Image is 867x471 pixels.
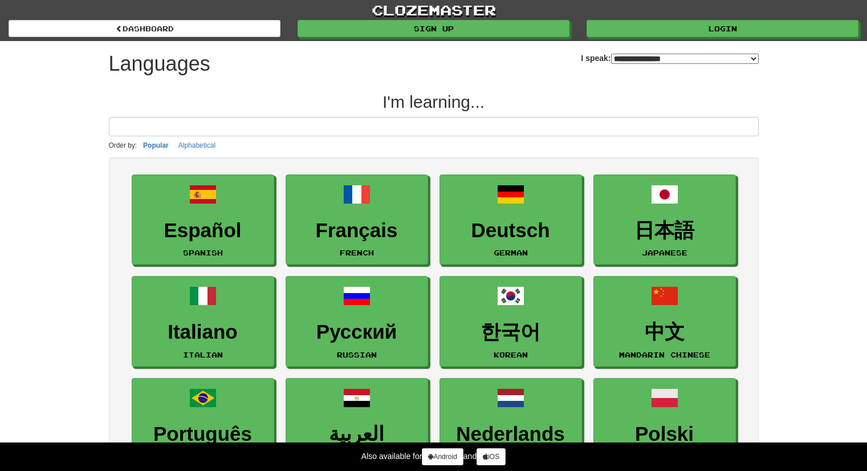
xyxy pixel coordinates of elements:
[446,220,576,242] h3: Deutsch
[175,139,219,152] button: Alphabetical
[132,276,274,367] a: ItalianoItalian
[138,321,268,343] h3: Italiano
[340,249,374,257] small: French
[286,174,428,265] a: FrançaisFrench
[292,321,422,343] h3: Русский
[593,174,736,265] a: 日本語Japanese
[292,220,422,242] h3: Français
[611,54,759,64] select: I speak:
[9,20,280,37] a: dashboard
[109,52,210,75] h1: Languages
[183,249,223,257] small: Spanish
[109,92,759,111] h2: I'm learning...
[446,423,576,445] h3: Nederlands
[183,351,223,359] small: Italian
[446,321,576,343] h3: 한국어
[422,448,463,465] a: Android
[642,249,687,257] small: Japanese
[140,139,172,152] button: Popular
[138,220,268,242] h3: Español
[439,378,582,469] a: NederlandsDutch
[587,20,858,37] a: Login
[138,423,268,445] h3: Português
[439,174,582,265] a: DeutschGerman
[600,321,730,343] h3: 中文
[600,220,730,242] h3: 日本語
[298,20,569,37] a: Sign up
[600,423,730,445] h3: Polski
[593,276,736,367] a: 中文Mandarin Chinese
[109,141,137,149] small: Order by:
[286,276,428,367] a: РусскийRussian
[494,249,528,257] small: German
[132,174,274,265] a: EspañolSpanish
[439,276,582,367] a: 한국어Korean
[477,448,506,465] a: iOS
[286,378,428,469] a: العربيةArabic
[494,351,528,359] small: Korean
[337,351,377,359] small: Russian
[619,351,710,359] small: Mandarin Chinese
[132,378,274,469] a: PortuguêsPortuguese
[581,52,758,64] label: I speak:
[292,423,422,445] h3: العربية
[593,378,736,469] a: PolskiPolish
